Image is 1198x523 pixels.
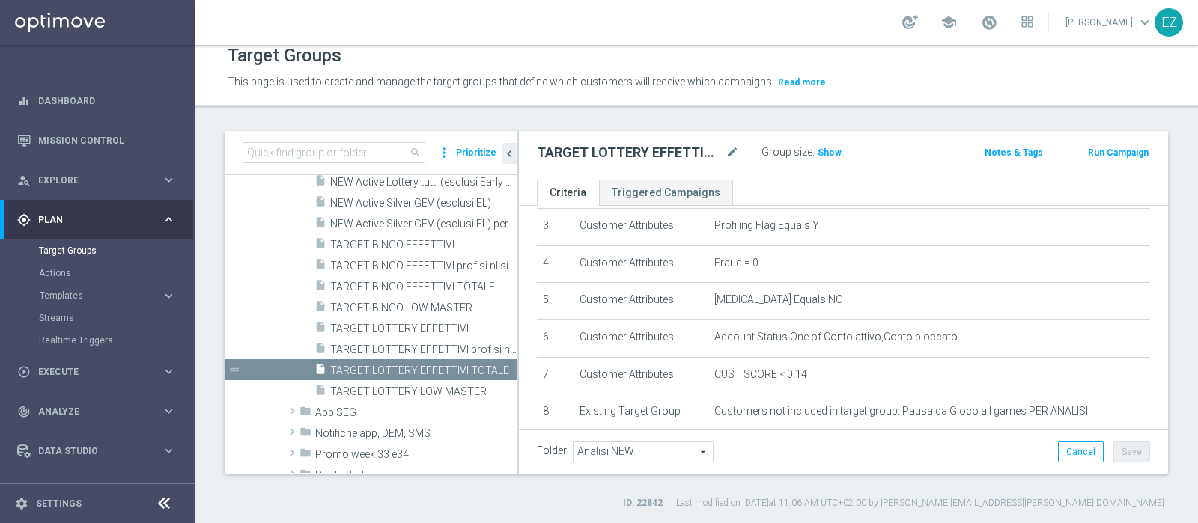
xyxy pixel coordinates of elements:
[574,209,708,246] td: Customer Attributes
[16,366,177,378] button: play_circle_outline Execute keyboard_arrow_right
[16,135,177,147] div: Mission Control
[330,302,517,314] span: TARGET BINGO LOW MASTER
[1113,441,1150,462] button: Save
[761,146,812,159] label: Group size
[39,334,156,346] a: Realtime Triggers
[983,144,1045,161] button: Notes & Tags
[502,147,517,161] i: chevron_left
[16,214,177,226] button: gps_fixed Plan keyboard_arrow_right
[39,307,193,329] div: Streams
[299,405,311,422] i: folder
[16,174,177,186] div: person_search Explore keyboard_arrow_right
[315,469,517,482] span: Ruota dei bonus
[537,283,574,320] td: 5
[17,405,31,418] i: track_changes
[17,120,176,160] div: Mission Control
[16,445,177,457] button: Data Studio keyboard_arrow_right
[314,258,326,275] i: insert_drive_file
[537,144,723,162] h2: TARGET LOTTERY EFFETTIVI TOTALE
[38,176,162,185] span: Explore
[940,14,957,31] span: school
[454,143,499,163] button: Prioritize
[16,95,177,107] div: equalizer Dashboard
[39,290,177,302] button: Templates keyboard_arrow_right
[314,363,326,380] i: insert_drive_file
[537,180,599,206] a: Criteria
[714,293,843,306] span: [MEDICAL_DATA] Equals NO
[17,471,176,510] div: Optibot
[228,45,341,67] h1: Target Groups
[330,385,517,398] span: TARGET LOTTERY LOW MASTER
[314,321,326,338] i: insert_drive_file
[330,343,517,356] span: TARGET LOTTERY EFFETTIVI prof si nl si
[39,267,156,279] a: Actions
[17,174,162,187] div: Explore
[38,471,156,510] a: Optibot
[39,245,156,257] a: Target Groups
[1137,14,1153,31] span: keyboard_arrow_down
[1086,144,1150,161] button: Run Campaign
[776,74,827,91] button: Read more
[599,180,733,206] a: Triggered Campaigns
[314,342,326,359] i: insert_drive_file
[314,300,326,317] i: insert_drive_file
[299,426,311,443] i: folder
[38,407,162,416] span: Analyze
[38,447,162,456] span: Data Studio
[714,331,958,343] span: Account Status One of Conto attivo,Conto bloccato
[330,239,517,251] span: TARGET BINGO EFFETTIVI
[537,394,574,432] td: 8
[40,291,147,300] span: Templates
[162,173,176,187] i: keyboard_arrow_right
[330,197,517,209] span: NEW Active Silver GEV (esclusi EL)
[315,448,517,461] span: Promo week 33 e34
[1155,8,1183,37] div: EZ
[676,497,1164,510] label: Last modified on [DATE] at 11:06 AM UTC+02:00 by [PERSON_NAME][EMAIL_ADDRESS][PERSON_NAME][DOMAIN...
[17,94,31,108] i: equalizer
[243,142,425,163] input: Quick find group or folder
[162,212,176,227] i: keyboard_arrow_right
[38,215,162,224] span: Plan
[16,406,177,418] button: track_changes Analyze keyboard_arrow_right
[537,209,574,246] td: 3
[410,147,422,159] span: search
[38,120,176,160] a: Mission Control
[314,237,326,254] i: insert_drive_file
[228,76,774,88] span: This page is used to create and manage the target groups that define which customers will receive...
[714,219,819,232] span: Profiling Flag Equals Y
[17,365,162,379] div: Execute
[39,312,156,324] a: Streams
[39,262,193,284] div: Actions
[162,364,176,379] i: keyboard_arrow_right
[39,329,193,352] div: Realtime Triggers
[40,291,162,300] div: Templates
[330,218,517,230] span: NEW Active Silver GEV (esclusi EL) per target
[15,497,28,510] i: settings
[162,289,176,303] i: keyboard_arrow_right
[38,81,176,120] a: Dashboard
[330,260,517,272] span: TARGET BINGO EFFETTIVI prof si nl si
[574,245,708,283] td: Customer Attributes
[17,213,31,227] i: gps_fixed
[299,468,311,485] i: folder
[574,319,708,357] td: Customer Attributes
[330,281,517,293] span: TARGET BINGO EFFETTIVI TOTALE
[330,322,517,335] span: TARGET LOTTERY EFFETTIVI
[330,176,517,189] span: NEW Active Lottery tutti (esclusi Early Life, Diamond, Gold)
[299,447,311,464] i: folder
[17,174,31,187] i: person_search
[537,319,574,357] td: 6
[162,444,176,458] i: keyboard_arrow_right
[623,497,663,510] label: ID: 22842
[574,357,708,394] td: Customer Attributes
[714,257,758,269] span: Fraud = 0
[537,245,574,283] td: 4
[315,406,517,419] span: App SEG
[17,81,176,120] div: Dashboard
[574,283,708,320] td: Customer Attributes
